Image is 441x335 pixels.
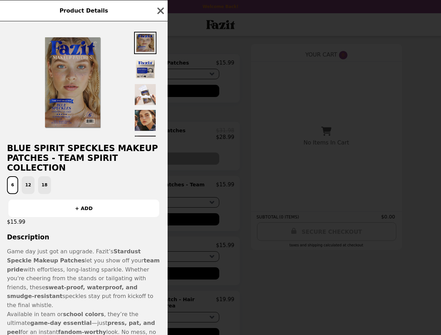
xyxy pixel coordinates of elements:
strong: school colors [63,311,104,318]
img: Thumbnail 1 [134,32,156,54]
img: Thumbnail 3 [134,83,156,106]
button: + ADD [8,200,159,217]
strong: team pride [7,257,160,273]
strong: sweat-proof, waterproof, and smudge-resistant [7,284,138,300]
img: 6 [41,30,105,135]
img: Thumbnail 4 [134,109,156,132]
span: Product Details [59,7,108,14]
img: Thumbnail 2 [134,58,156,80]
button: 6 [7,176,18,194]
strong: Stardust Speckle Makeup Patches [7,248,141,264]
strong: game-day essential [30,320,92,326]
p: Game day just got an upgrade. Fazit’s let you show off your with effortless, long-lasting sparkle... [7,247,161,310]
img: Thumbnail 5 [134,135,156,157]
